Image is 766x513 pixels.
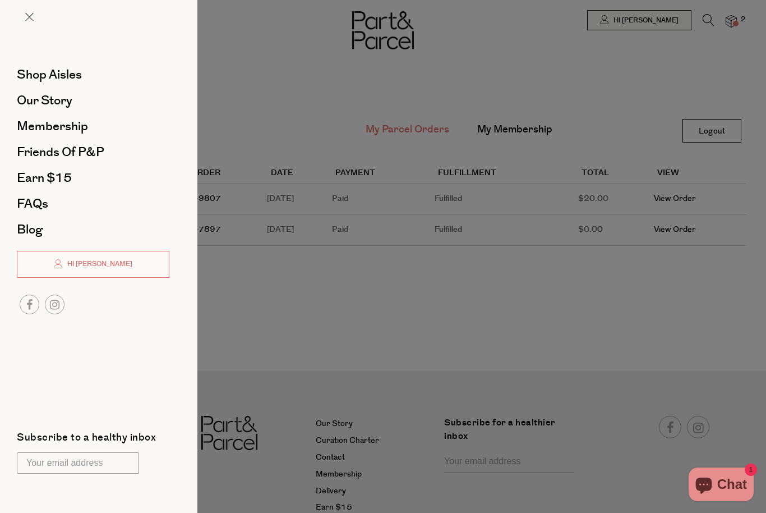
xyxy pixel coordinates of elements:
[17,221,43,239] span: Blog
[17,117,88,135] span: Membership
[17,143,104,161] span: Friends of P&P
[17,91,72,109] span: Our Story
[17,452,139,474] input: Your email address
[17,68,169,81] a: Shop Aisles
[17,433,156,447] label: Subscribe to a healthy inbox
[685,468,757,504] inbox-online-store-chat: Shopify online store chat
[17,172,169,184] a: Earn $15
[17,146,169,158] a: Friends of P&P
[17,120,169,132] a: Membership
[17,94,169,107] a: Our Story
[64,259,132,269] span: Hi [PERSON_NAME]
[17,66,82,84] span: Shop Aisles
[17,169,72,187] span: Earn $15
[17,251,169,278] a: Hi [PERSON_NAME]
[17,223,169,236] a: Blog
[17,198,169,210] a: FAQs
[17,195,48,213] span: FAQs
